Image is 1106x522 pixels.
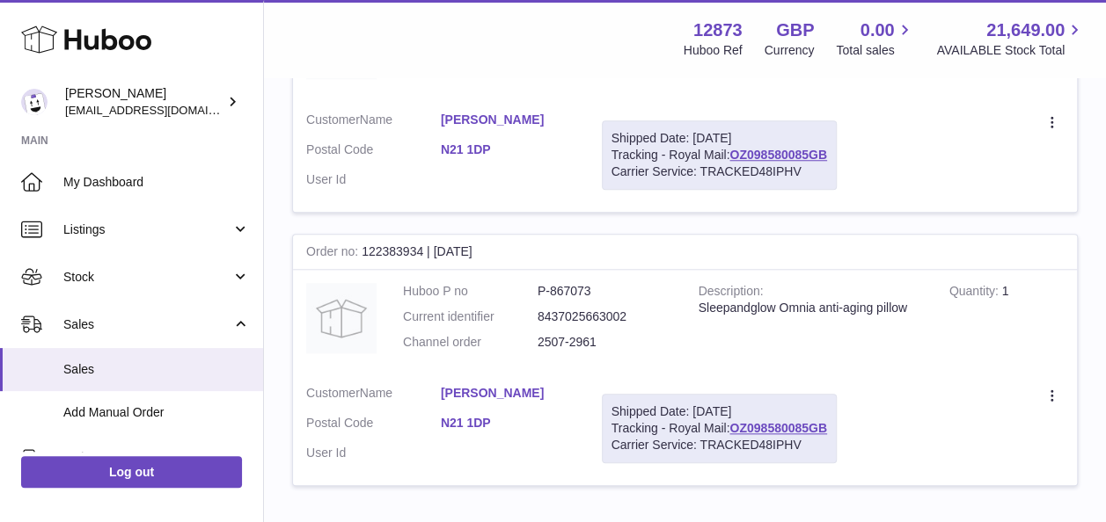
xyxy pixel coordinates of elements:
a: [PERSON_NAME] [441,112,575,128]
img: no-photo.jpg [306,283,377,353]
span: Orders [63,449,231,466]
a: OZ098580085GB [729,148,827,162]
a: 21,649.00 AVAILABLE Stock Total [936,18,1085,59]
dt: Postal Code [306,415,441,436]
a: N21 1DP [441,415,575,431]
span: [EMAIL_ADDRESS][DOMAIN_NAME] [65,103,259,117]
strong: GBP [776,18,814,42]
span: Total sales [836,42,914,59]
div: Shipped Date: [DATE] [612,403,827,420]
span: Stock [63,269,231,286]
dt: Current identifier [403,308,538,325]
div: Shipped Date: [DATE] [612,130,827,147]
div: Huboo Ref [684,42,743,59]
a: OZ098580085GB [729,421,827,435]
dt: Name [306,385,441,406]
a: Log out [21,456,242,488]
span: Add Manual Order [63,404,250,421]
dt: User Id [306,171,441,188]
span: Sales [63,316,231,333]
dt: Postal Code [306,141,441,163]
dd: 2507-2961 [538,334,672,351]
div: Carrier Service: TRACKED48IPHV [612,437,827,453]
div: Currency [765,42,815,59]
span: 21,649.00 [986,18,1065,42]
dt: User Id [306,445,441,461]
strong: Order no [306,244,362,263]
span: AVAILABLE Stock Total [936,42,1085,59]
div: Sleepandglow Omnia anti-aging pillow [699,300,923,316]
dt: Huboo P no [403,283,538,300]
div: Carrier Service: TRACKED48IPHV [612,163,827,180]
span: Sales [63,361,250,378]
a: N21 1DP [441,141,575,158]
span: 0.00 [861,18,895,42]
strong: Quantity [949,284,1002,302]
dt: Channel order [403,334,538,351]
span: My Dashboard [63,174,250,191]
strong: Description [699,284,764,302]
dd: P-867073 [538,283,672,300]
dd: 8437025663002 [538,308,672,325]
span: Customer [306,112,360,127]
div: Tracking - Royal Mail: [602,394,837,463]
a: 0.00 Total sales [836,18,914,59]
strong: 12873 [693,18,743,42]
a: [PERSON_NAME] [441,385,575,402]
dt: Name [306,112,441,133]
img: tikhon.oleinikov@sleepandglow.com [21,89,48,115]
div: Tracking - Royal Mail: [602,120,837,190]
span: Customer [306,386,360,400]
td: 1 [936,270,1077,373]
div: [PERSON_NAME] [65,85,223,119]
span: Listings [63,221,231,238]
div: 122383934 | [DATE] [293,235,1077,270]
